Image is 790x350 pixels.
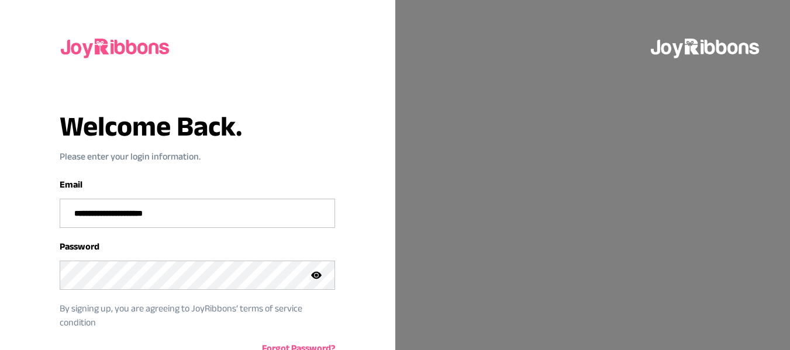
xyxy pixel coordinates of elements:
[60,179,82,189] label: Email
[650,28,762,65] img: joyribbons
[60,302,318,330] p: By signing up, you are agreeing to JoyRibbons‘ terms of service condition
[60,112,335,140] h3: Welcome Back.
[60,28,172,65] img: joyribbons
[60,241,99,251] label: Password
[60,150,335,164] p: Please enter your login information.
